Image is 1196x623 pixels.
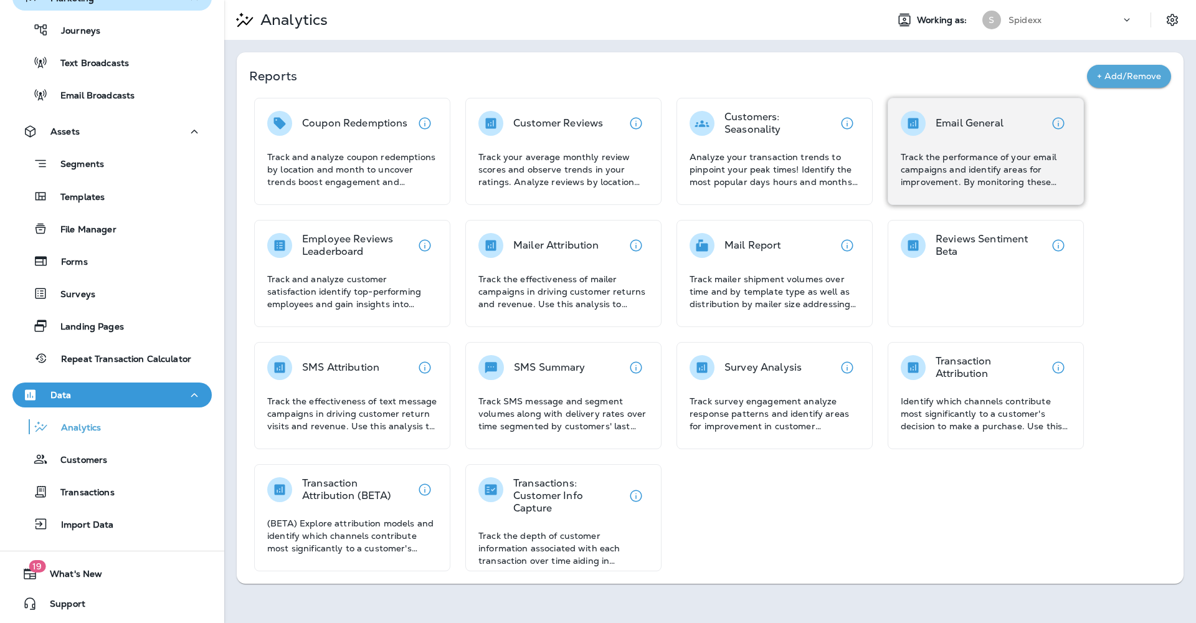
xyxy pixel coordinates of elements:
[1009,15,1042,25] p: Spidexx
[690,395,860,432] p: Track survey engagement analyze response patterns and identify areas for improvement in customer ...
[48,224,116,236] p: File Manager
[936,117,1004,130] p: Email General
[12,478,212,505] button: Transactions
[478,151,648,188] p: Track your average monthly review scores and observe trends in your ratings. Analyze reviews by l...
[267,151,437,188] p: Track and analyze coupon redemptions by location and month to uncover trends boost engagement and...
[12,150,212,177] button: Segments
[302,477,412,502] p: Transaction Attribution (BETA)
[901,395,1071,432] p: Identify which channels contribute most significantly to a customer's decision to make a purchase...
[513,477,624,515] p: Transactions: Customer Info Capture
[12,183,212,209] button: Templates
[513,117,603,130] p: Customer Reviews
[12,511,212,537] button: Import Data
[12,591,212,616] button: Support
[302,117,408,130] p: Coupon Redemptions
[12,280,212,307] button: Surveys
[513,239,599,252] p: Mailer Attribution
[29,560,45,573] span: 19
[478,530,648,567] p: Track the depth of customer information associated with each transaction over time aiding in asse...
[412,477,437,502] button: View details
[48,159,104,171] p: Segments
[1046,233,1071,258] button: View details
[478,273,648,310] p: Track the effectiveness of mailer campaigns in driving customer returns and revenue. Use this ana...
[12,17,212,43] button: Journeys
[1087,65,1171,88] button: + Add/Remove
[724,239,781,252] p: Mail Report
[255,11,328,29] p: Analytics
[724,361,802,374] p: Survey Analysis
[12,313,212,339] button: Landing Pages
[50,126,80,136] p: Assets
[49,257,88,269] p: Forms
[936,233,1046,258] p: Reviews Sentiment Beta
[514,361,586,374] p: SMS Summary
[48,487,115,499] p: Transactions
[936,355,1046,380] p: Transaction Attribution
[901,151,1071,188] p: Track the performance of your email campaigns and identify areas for improvement. By monitoring t...
[48,321,124,333] p: Landing Pages
[412,111,437,136] button: View details
[12,248,212,274] button: Forms
[48,58,129,70] p: Text Broadcasts
[48,90,135,102] p: Email Broadcasts
[835,111,860,136] button: View details
[835,233,860,258] button: View details
[690,151,860,188] p: Analyze your transaction trends to pinpoint your peak times! Identify the most popular days hours...
[624,111,648,136] button: View details
[49,26,100,37] p: Journeys
[690,273,860,310] p: Track mailer shipment volumes over time and by template type as well as distribution by mailer si...
[49,520,114,531] p: Import Data
[1046,111,1071,136] button: View details
[724,111,835,136] p: Customers: Seasonality
[267,517,437,554] p: (BETA) Explore attribution models and identify which channels contribute most significantly to a ...
[267,273,437,310] p: Track and analyze customer satisfaction identify top-performing employees and gain insights into ...
[12,49,212,75] button: Text Broadcasts
[49,422,101,434] p: Analytics
[302,233,412,258] p: Employee Reviews Leaderboard
[12,82,212,108] button: Email Broadcasts
[12,446,212,472] button: Customers
[49,354,191,366] p: Repeat Transaction Calculator
[412,355,437,380] button: View details
[50,390,72,400] p: Data
[37,569,102,584] span: What's New
[624,355,648,380] button: View details
[12,561,212,586] button: 19What's New
[12,383,212,407] button: Data
[12,119,212,144] button: Assets
[37,599,85,614] span: Support
[624,483,648,508] button: View details
[478,395,648,432] p: Track SMS message and segment volumes along with delivery rates over time segmented by customers'...
[249,67,1087,85] p: Reports
[12,345,212,371] button: Repeat Transaction Calculator
[267,395,437,432] p: Track the effectiveness of text message campaigns in driving customer return visits and revenue. ...
[1046,355,1071,380] button: View details
[302,361,379,374] p: SMS Attribution
[48,289,95,301] p: Surveys
[412,233,437,258] button: View details
[48,192,105,204] p: Templates
[12,216,212,242] button: File Manager
[917,15,970,26] span: Working as:
[982,11,1001,29] div: S
[1161,9,1184,31] button: Settings
[835,355,860,380] button: View details
[624,233,648,258] button: View details
[12,414,212,440] button: Analytics
[48,455,107,467] p: Customers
